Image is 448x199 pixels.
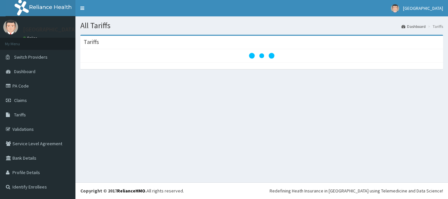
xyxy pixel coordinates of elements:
[80,21,443,30] h1: All Tariffs
[3,20,18,34] img: User Image
[84,39,99,45] h3: Tariffs
[14,69,35,74] span: Dashboard
[391,4,399,12] img: User Image
[14,112,26,118] span: Tariffs
[23,36,39,40] a: Online
[14,97,27,103] span: Claims
[249,43,275,69] svg: audio-loading
[270,188,443,194] div: Redefining Heath Insurance in [GEOGRAPHIC_DATA] using Telemedicine and Data Science!
[75,182,448,199] footer: All rights reserved.
[80,188,147,194] strong: Copyright © 2017 .
[14,54,48,60] span: Switch Providers
[117,188,145,194] a: RelianceHMO
[401,24,426,29] a: Dashboard
[426,24,443,29] li: Tariffs
[403,5,443,11] span: [GEOGRAPHIC_DATA]
[23,27,77,32] p: [GEOGRAPHIC_DATA]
